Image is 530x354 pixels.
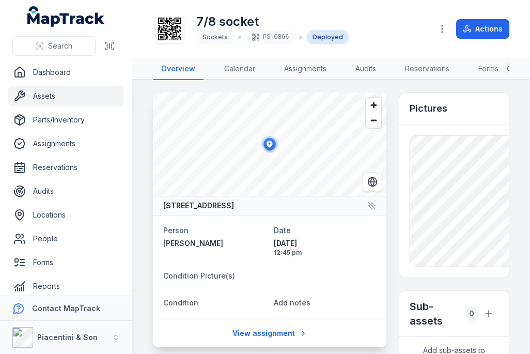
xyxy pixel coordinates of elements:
[163,238,266,249] a: [PERSON_NAME]
[226,324,314,343] a: View assignment
[470,58,523,80] a: Forms0
[503,63,515,75] div: 0
[37,333,98,342] strong: Piacentini & Son
[8,228,123,249] a: People
[397,58,458,80] a: Reservations
[8,252,123,273] a: Forms
[196,13,349,30] h1: 7/8 socket
[27,6,105,27] a: MapTrack
[163,226,189,235] span: Person
[274,298,310,307] span: Add notes
[163,271,235,280] span: Condition Picture(s)
[8,110,123,130] a: Parts/Inventory
[163,201,234,211] strong: [STREET_ADDRESS]
[274,238,376,257] time: 9/10/2025, 12:45:47 pm
[347,58,384,80] a: Audits
[48,41,72,51] span: Search
[410,101,447,116] h3: Pictures
[245,30,295,44] div: PS-0866
[8,276,123,297] a: Reports
[274,238,376,249] span: [DATE]
[8,181,123,202] a: Audits
[8,205,123,225] a: Locations
[8,86,123,106] a: Assets
[8,157,123,178] a: Reservations
[8,133,123,154] a: Assignments
[366,113,381,128] button: Zoom out
[32,304,100,313] strong: Contact MapTrack
[216,58,263,80] a: Calendar
[153,58,204,80] a: Overview
[363,172,382,192] button: Switch to Satellite View
[274,249,376,257] span: 12:45 pm
[274,226,291,235] span: Date
[153,93,386,196] canvas: Map
[8,62,123,83] a: Dashboard
[464,306,479,321] div: 0
[276,58,335,80] a: Assignments
[12,36,96,56] button: Search
[163,298,198,307] span: Condition
[366,98,381,113] button: Zoom in
[306,30,349,44] div: Deployed
[202,33,228,41] span: Sockets
[410,299,460,328] h2: Sub-assets
[456,19,509,39] button: Actions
